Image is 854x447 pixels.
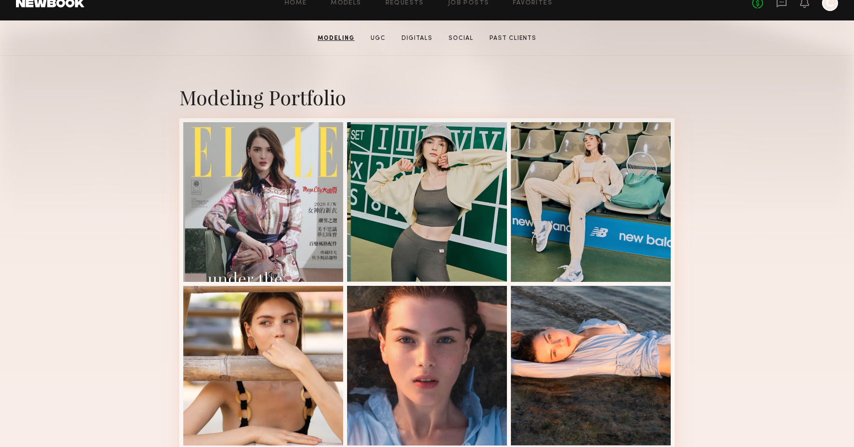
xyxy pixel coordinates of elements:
div: Modeling Portfolio [179,84,675,110]
a: Digitals [398,34,436,43]
a: Modeling [314,34,359,43]
a: Past Clients [485,34,540,43]
a: UGC [367,34,390,43]
a: Social [444,34,477,43]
